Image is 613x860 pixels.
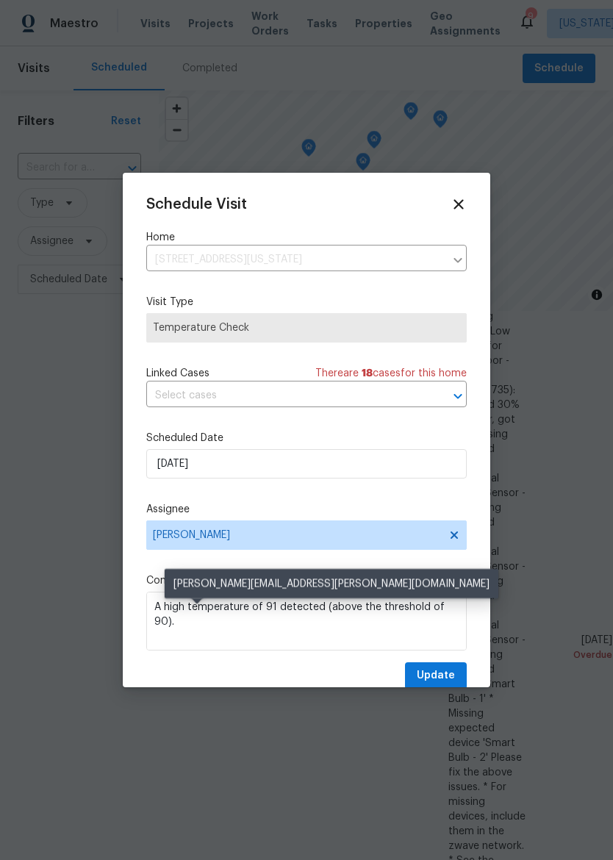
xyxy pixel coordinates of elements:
[153,529,441,541] span: [PERSON_NAME]
[146,197,247,212] span: Schedule Visit
[146,502,467,517] label: Assignee
[146,295,467,309] label: Visit Type
[146,592,467,651] textarea: A high temperature of 91 detected (above the threshold of 90). Please investigate. SmartRent Unit...
[146,384,426,407] input: Select cases
[153,320,460,335] span: Temperature Check
[146,573,467,588] label: Comments
[448,386,468,406] button: Open
[146,248,445,271] input: Enter in an address
[146,431,467,445] label: Scheduled Date
[362,368,373,379] span: 18
[315,366,467,381] span: There are case s for this home
[146,230,467,245] label: Home
[451,196,467,212] span: Close
[146,449,467,479] input: M/D/YYYY
[405,662,467,689] button: Update
[165,569,498,598] div: [PERSON_NAME][EMAIL_ADDRESS][PERSON_NAME][DOMAIN_NAME]
[146,366,209,381] span: Linked Cases
[417,667,455,685] span: Update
